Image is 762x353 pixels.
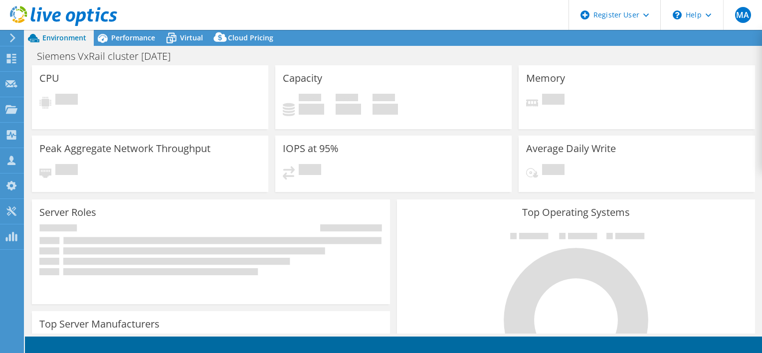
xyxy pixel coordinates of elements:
span: Environment [42,33,86,42]
span: Pending [299,164,321,177]
span: Virtual [180,33,203,42]
span: MA [735,7,751,23]
h3: Top Server Manufacturers [39,319,160,330]
h3: Capacity [283,73,322,84]
h4: 0 GiB [373,104,398,115]
h1: Siemens VxRail cluster [DATE] [32,51,186,62]
span: Pending [542,164,565,177]
h4: 0 GiB [299,104,324,115]
h3: Memory [526,73,565,84]
h3: Server Roles [39,207,96,218]
span: Pending [55,164,78,177]
h3: IOPS at 95% [283,143,339,154]
span: Pending [55,94,78,107]
span: Total [373,94,395,104]
span: Performance [111,33,155,42]
h3: Average Daily Write [526,143,616,154]
svg: \n [673,10,682,19]
span: Free [336,94,358,104]
h3: Peak Aggregate Network Throughput [39,143,210,154]
span: Pending [542,94,565,107]
h3: Top Operating Systems [404,207,748,218]
h3: CPU [39,73,59,84]
h4: 0 GiB [336,104,361,115]
span: Used [299,94,321,104]
span: Cloud Pricing [228,33,273,42]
